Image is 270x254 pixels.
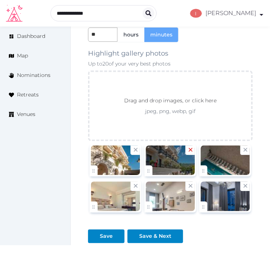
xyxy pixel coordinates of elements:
span: Retreats [17,91,39,99]
span: Map [17,52,28,60]
label: Highlight gallery photos [88,48,168,59]
button: Save & Next [127,229,183,243]
p: jpeg, png, webp, gif [111,107,230,115]
p: Up to 20 of your very best photos [88,60,253,67]
div: Save & Next [139,232,171,240]
span: Dashboard [17,32,45,40]
a: [PERSON_NAME] [185,9,264,18]
span: hours [123,31,138,38]
span: Nominations [17,71,50,79]
button: Save [88,229,125,243]
p: Drag and drop images, or click here [118,96,222,107]
div: Save [100,232,113,240]
span: Venues [17,110,35,118]
span: minutes [150,31,172,38]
